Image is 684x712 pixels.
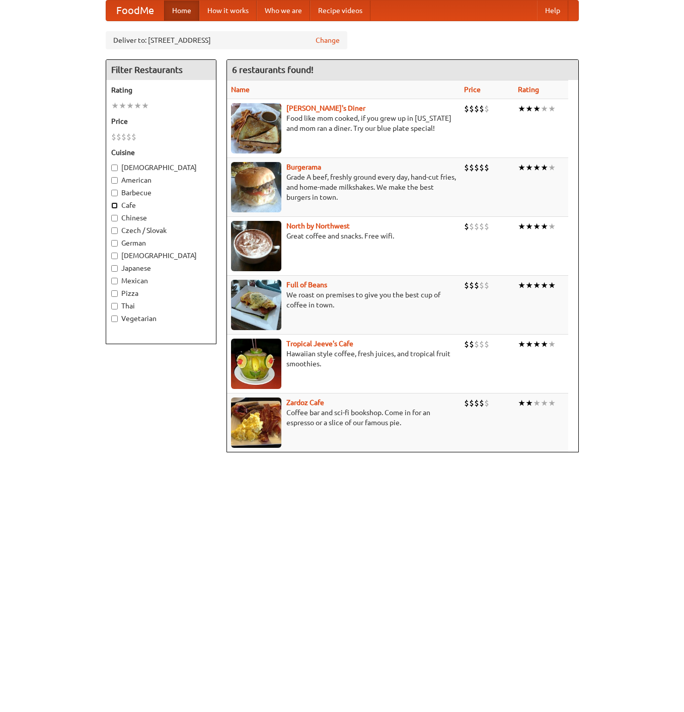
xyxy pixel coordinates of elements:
[199,1,257,21] a: How it works
[464,221,469,232] li: $
[484,221,489,232] li: $
[134,100,141,111] li: ★
[518,86,539,94] a: Rating
[469,103,474,114] li: $
[231,162,281,212] img: burgerama.jpg
[231,231,456,241] p: Great coffee and snacks. Free wifi.
[286,399,324,407] a: Zardoz Cafe
[111,278,118,284] input: Mexican
[469,280,474,291] li: $
[111,202,118,209] input: Cafe
[464,103,469,114] li: $
[533,103,541,114] li: ★
[548,221,556,232] li: ★
[111,227,118,234] input: Czech / Slovak
[111,165,118,171] input: [DEMOGRAPHIC_DATA]
[541,162,548,173] li: ★
[474,280,479,291] li: $
[525,280,533,291] li: ★
[533,280,541,291] li: ★
[231,280,281,330] img: beans.jpg
[484,398,489,409] li: $
[111,253,118,259] input: [DEMOGRAPHIC_DATA]
[541,398,548,409] li: ★
[111,238,211,248] label: German
[111,213,211,223] label: Chinese
[111,315,118,322] input: Vegetarian
[469,398,474,409] li: $
[111,301,211,311] label: Thai
[469,221,474,232] li: $
[474,221,479,232] li: $
[310,1,370,21] a: Recipe videos
[111,147,211,157] h5: Cuisine
[111,100,119,111] li: ★
[525,339,533,350] li: ★
[484,280,489,291] li: $
[464,86,481,94] a: Price
[533,398,541,409] li: ★
[111,190,118,196] input: Barbecue
[111,163,211,173] label: [DEMOGRAPHIC_DATA]
[518,221,525,232] li: ★
[541,103,548,114] li: ★
[518,162,525,173] li: ★
[548,103,556,114] li: ★
[286,222,350,230] a: North by Northwest
[518,339,525,350] li: ★
[286,163,321,171] a: Burgerama
[548,162,556,173] li: ★
[111,215,118,221] input: Chinese
[111,251,211,261] label: [DEMOGRAPHIC_DATA]
[479,221,484,232] li: $
[141,100,149,111] li: ★
[257,1,310,21] a: Who we are
[111,263,211,273] label: Japanese
[518,398,525,409] li: ★
[106,1,164,21] a: FoodMe
[111,116,211,126] h5: Price
[474,162,479,173] li: $
[111,288,211,298] label: Pizza
[126,100,134,111] li: ★
[525,221,533,232] li: ★
[231,86,250,94] a: Name
[231,398,281,448] img: zardoz.jpg
[484,162,489,173] li: $
[474,103,479,114] li: $
[111,276,211,286] label: Mexican
[119,100,126,111] li: ★
[286,104,365,112] a: [PERSON_NAME]'s Diner
[111,225,211,235] label: Czech / Slovak
[231,113,456,133] p: Food like mom cooked, if you grew up in [US_STATE] and mom ran a diner. Try our blue plate special!
[111,175,211,185] label: American
[231,290,456,310] p: We roast on premises to give you the best cup of coffee in town.
[533,339,541,350] li: ★
[479,339,484,350] li: $
[541,339,548,350] li: ★
[111,85,211,95] h5: Rating
[232,65,314,74] ng-pluralize: 6 restaurants found!
[116,131,121,142] li: $
[525,103,533,114] li: ★
[231,103,281,153] img: sallys.jpg
[518,280,525,291] li: ★
[484,103,489,114] li: $
[537,1,568,21] a: Help
[111,313,211,324] label: Vegetarian
[464,339,469,350] li: $
[286,281,327,289] b: Full of Beans
[164,1,199,21] a: Home
[484,339,489,350] li: $
[518,103,525,114] li: ★
[111,265,118,272] input: Japanese
[533,162,541,173] li: ★
[548,339,556,350] li: ★
[111,177,118,184] input: American
[231,339,281,389] img: jeeves.jpg
[111,290,118,297] input: Pizza
[111,240,118,247] input: German
[525,398,533,409] li: ★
